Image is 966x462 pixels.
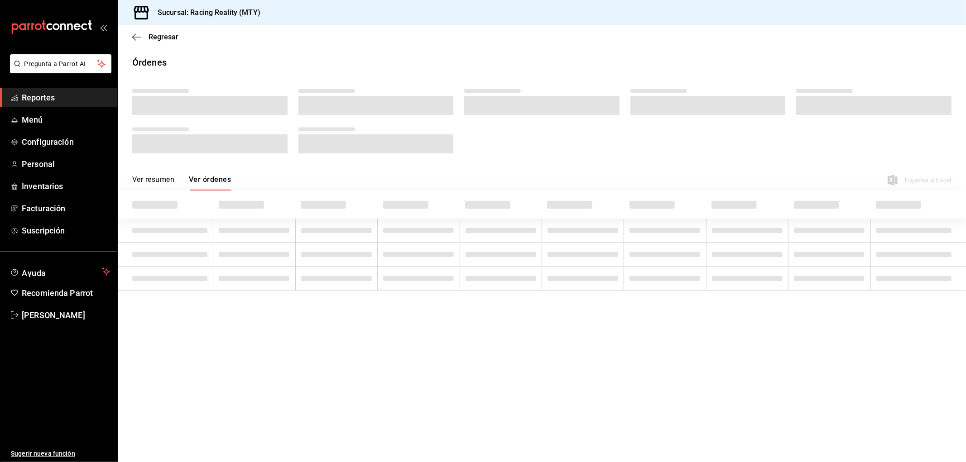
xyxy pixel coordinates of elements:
[22,91,110,104] span: Reportes
[6,66,111,75] a: Pregunta a Parrot AI
[11,449,110,458] span: Sugerir nueva función
[22,180,110,192] span: Inventarios
[22,309,110,321] span: [PERSON_NAME]
[24,59,97,69] span: Pregunta a Parrot AI
[149,33,178,41] span: Regresar
[22,224,110,237] span: Suscripción
[189,175,231,191] button: Ver órdenes
[132,56,167,69] div: Órdenes
[150,7,260,18] h3: Sucursal: Racing Reality (MTY)
[22,266,98,277] span: Ayuda
[132,175,231,191] div: navigation tabs
[22,158,110,170] span: Personal
[10,54,111,73] button: Pregunta a Parrot AI
[22,202,110,214] span: Facturación
[132,33,178,41] button: Regresar
[22,287,110,299] span: Recomienda Parrot
[132,175,174,191] button: Ver resumen
[100,24,107,31] button: open_drawer_menu
[22,114,110,126] span: Menú
[22,136,110,148] span: Configuración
